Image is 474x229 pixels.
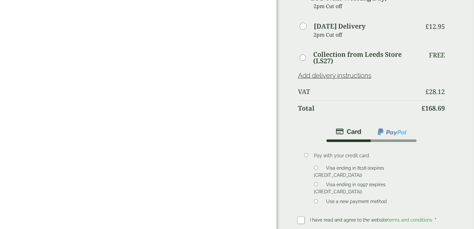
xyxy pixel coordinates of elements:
[314,152,435,159] p: Pay with your credit card.
[377,128,407,136] img: ppcp-gateway.png
[421,104,445,113] bdi: 168.69
[425,87,445,96] bdi: 28.12
[313,51,417,64] label: Collection from Leeds Store (LS27)
[298,100,417,116] th: Total
[425,87,429,96] span: £
[314,1,417,11] p: 2pm Cut off
[324,199,390,206] label: Use a new payment method
[298,72,372,79] a: Add delivery instructions
[298,84,417,100] th: VAT
[421,104,425,113] span: £
[314,165,384,180] label: Visa ending in 8116 (expires [CREDIT_CARD_DATA])
[425,22,429,31] span: £
[336,128,361,136] img: stripe.png
[429,51,445,59] p: Free
[314,182,385,196] label: Visa ending in 0997 (expires [CREDIT_CARD_DATA])
[314,30,417,40] p: 2pm Cut off
[425,22,445,31] bdi: 12.95
[314,23,366,30] label: [DATE] Delivery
